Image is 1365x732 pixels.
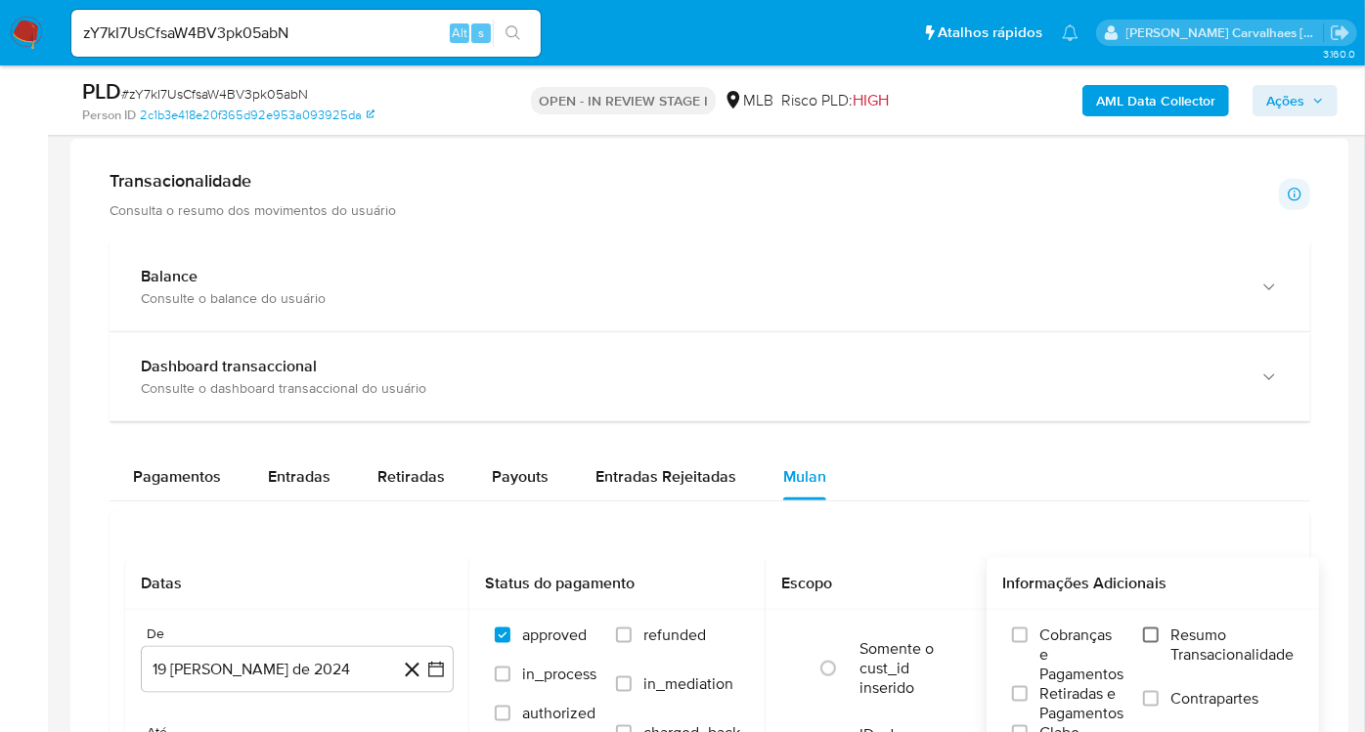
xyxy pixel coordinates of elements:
[1096,85,1215,116] b: AML Data Collector
[82,107,136,124] b: Person ID
[1330,22,1350,43] a: Sair
[452,23,467,42] span: Alt
[781,90,889,111] span: Risco PLD:
[1062,24,1079,41] a: Notificações
[140,107,374,124] a: 2c1b3e418e20f365d92e953a093925da
[1126,23,1324,42] p: sara.carvalhaes@mercadopago.com.br
[1253,85,1338,116] button: Ações
[71,21,541,46] input: Pesquise usuários ou casos...
[478,23,484,42] span: s
[1266,85,1304,116] span: Ações
[121,84,308,104] span: # zY7kI7UsCfsaW4BV3pk05abN
[493,20,533,47] button: search-icon
[853,89,889,111] span: HIGH
[82,75,121,107] b: PLD
[1082,85,1229,116] button: AML Data Collector
[531,87,716,114] p: OPEN - IN REVIEW STAGE I
[938,22,1042,43] span: Atalhos rápidos
[1323,46,1355,62] span: 3.160.0
[724,90,773,111] div: MLB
